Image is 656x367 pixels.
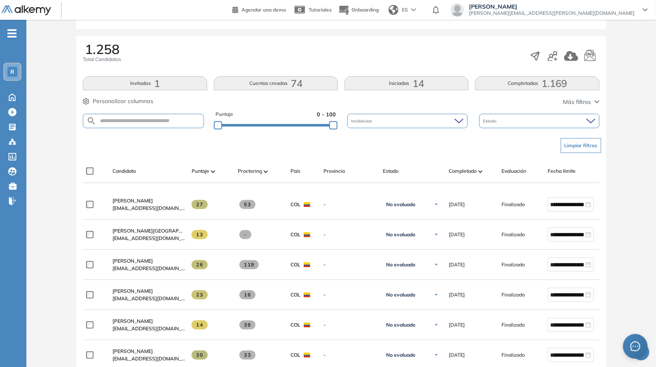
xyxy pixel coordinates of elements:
[239,260,259,269] span: 119
[112,235,185,242] span: [EMAIL_ADDRESS][DOMAIN_NAME]
[87,116,96,126] img: SEARCH_ALT
[434,292,439,297] img: Ícono de flecha
[548,167,576,175] span: Fecha límite
[112,318,153,324] span: [PERSON_NAME]
[434,202,439,207] img: Ícono de flecha
[501,261,525,268] span: Finalizado
[344,76,469,90] button: Iniciadas14
[501,291,525,299] span: Finalizado
[83,56,121,63] span: Total Candidatos
[434,322,439,327] img: Ícono de flecha
[323,231,376,238] span: -
[291,291,300,299] span: COL
[449,167,477,175] span: Completado
[469,10,635,16] span: [PERSON_NAME][EMAIL_ADDRESS][PERSON_NAME][DOMAIN_NAME]
[112,348,153,354] span: [PERSON_NAME]
[291,201,300,208] span: COL
[563,98,600,106] button: Más filtros
[304,353,310,358] img: COL
[291,167,300,175] span: País
[501,321,525,329] span: Finalizado
[291,321,300,329] span: COL
[192,167,209,175] span: Puntaje
[112,167,136,175] span: Candidato
[239,200,255,209] span: 53
[192,320,208,329] span: 14
[483,118,499,124] span: Estado
[85,42,119,56] span: 1.258
[291,231,300,238] span: COL
[112,355,185,362] span: [EMAIL_ADDRESS][DOMAIN_NAME]
[192,230,208,239] span: 13
[112,197,185,205] a: [PERSON_NAME]
[291,351,300,359] span: COL
[449,201,465,208] span: [DATE]
[449,261,465,268] span: [DATE]
[449,291,465,299] span: [DATE]
[386,352,415,358] span: No evaluado
[2,5,51,16] img: Logo
[386,261,415,268] span: No evaluado
[386,231,415,238] span: No evaluado
[323,321,376,329] span: -
[192,290,208,299] span: 23
[449,351,465,359] span: [DATE]
[214,76,338,90] button: Cuentas creadas74
[83,97,153,106] button: Personalizar columnas
[630,341,640,351] span: message
[112,348,185,355] a: [PERSON_NAME]
[475,76,599,90] button: Completadas1.169
[402,6,408,14] span: ES
[323,261,376,268] span: -
[304,232,310,237] img: COL
[383,167,398,175] span: Estado
[239,320,255,329] span: 39
[112,287,185,295] a: [PERSON_NAME]
[112,325,185,332] span: [EMAIL_ADDRESS][DOMAIN_NAME]
[351,118,374,124] span: Incidencias
[386,322,415,328] span: No evaluado
[389,5,398,15] img: world
[501,201,525,208] span: Finalizado
[216,111,233,118] span: Puntaje
[479,114,600,128] div: Estado
[112,198,153,204] span: [PERSON_NAME]
[323,291,376,299] span: -
[501,167,526,175] span: Evaluación
[112,265,185,272] span: [EMAIL_ADDRESS][DOMAIN_NAME]
[112,205,185,212] span: [EMAIL_ADDRESS][DOMAIN_NAME]
[192,260,208,269] span: 26
[449,231,465,238] span: [DATE]
[501,231,525,238] span: Finalizado
[264,170,268,173] img: [missing "en.ARROW_ALT" translation]
[478,170,483,173] img: [missing "en.ARROW_ALT" translation]
[434,262,439,267] img: Ícono de flecha
[561,138,601,153] button: Limpiar filtros
[232,4,286,14] a: Agendar una demo
[304,322,310,327] img: COL
[112,257,185,265] a: [PERSON_NAME]
[241,7,286,13] span: Agendar una demo
[112,295,185,302] span: [EMAIL_ADDRESS][DOMAIN_NAME]
[211,170,215,173] img: [missing "en.ARROW_ALT" translation]
[449,321,465,329] span: [DATE]
[469,3,635,10] span: [PERSON_NAME]
[112,318,185,325] a: [PERSON_NAME]
[351,7,379,13] span: Onboarding
[112,288,153,294] span: [PERSON_NAME]
[239,351,255,360] span: 33
[112,227,185,235] a: [PERSON_NAME][GEOGRAPHIC_DATA]
[434,232,439,237] img: Ícono de flecha
[239,230,251,239] span: -
[386,201,415,208] span: No evaluado
[238,167,262,175] span: Proctoring
[93,97,153,106] span: Personalizar columnas
[323,167,345,175] span: Provincia
[323,201,376,208] span: -
[309,7,332,13] span: Tutoriales
[304,202,310,207] img: COL
[7,33,16,34] i: -
[501,351,525,359] span: Finalizado
[112,258,153,264] span: [PERSON_NAME]
[83,76,207,90] button: Invitados1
